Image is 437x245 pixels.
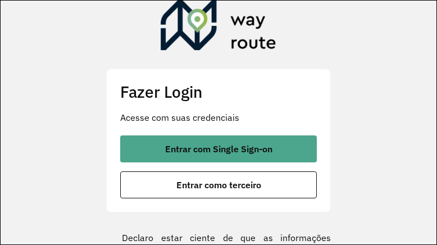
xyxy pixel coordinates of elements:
button: button [120,171,317,198]
img: Roteirizador AmbevTech [161,1,276,55]
span: Entrar com Single Sign-on [165,144,272,153]
span: Entrar como terceiro [176,180,261,189]
h2: Fazer Login [120,83,317,102]
button: button [120,135,317,162]
p: Acesse com suas credenciais [120,111,317,124]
